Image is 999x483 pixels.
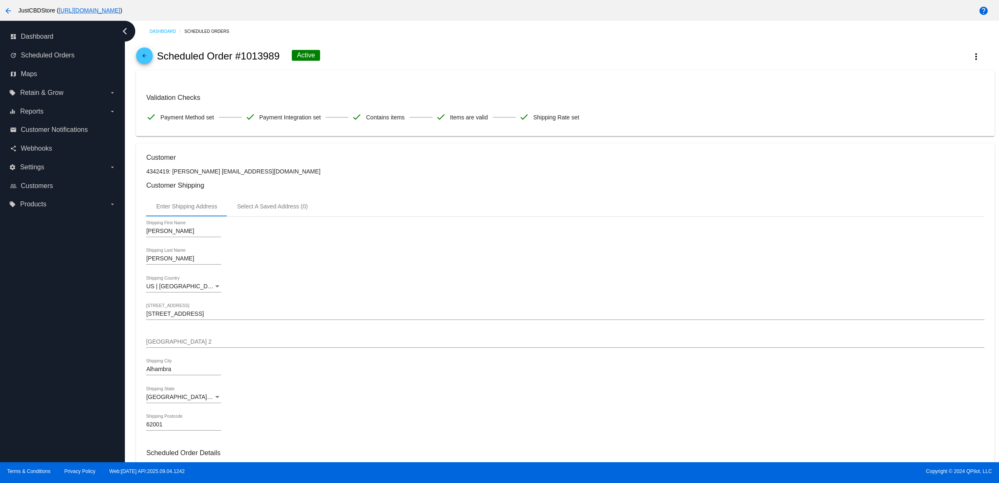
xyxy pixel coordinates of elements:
input: Shipping City [146,366,221,373]
div: Active [292,50,320,61]
i: people_outline [10,183,17,189]
h3: Scheduled Order Details [146,449,984,457]
h3: Validation Checks [146,94,984,102]
span: Items are valid [450,109,488,126]
a: dashboard Dashboard [10,30,116,43]
span: Customers [21,182,53,190]
mat-icon: check [519,112,529,122]
i: arrow_drop_down [109,89,116,96]
span: Retain & Grow [20,89,63,97]
mat-select: Shipping Country [146,283,221,290]
h2: Scheduled Order #1013989 [157,50,280,62]
span: [GEOGRAPHIC_DATA] | [US_STATE] [146,394,244,400]
mat-icon: more_vert [971,52,981,62]
mat-icon: check [146,112,156,122]
a: Privacy Policy [65,468,96,474]
a: people_outline Customers [10,179,116,193]
mat-icon: check [436,112,446,122]
span: Settings [20,163,44,171]
input: Shipping Street 1 [146,311,984,317]
a: [URL][DOMAIN_NAME] [59,7,120,14]
a: update Scheduled Orders [10,49,116,62]
i: update [10,52,17,59]
mat-icon: arrow_back [3,6,13,16]
span: Webhooks [21,145,52,152]
a: Dashboard [149,25,184,38]
a: Terms & Conditions [7,468,50,474]
i: settings [9,164,16,171]
p: 4342419: [PERSON_NAME] [EMAIL_ADDRESS][DOMAIN_NAME] [146,168,984,175]
i: dashboard [10,33,17,40]
div: Select A Saved Address (0) [237,203,308,210]
i: map [10,71,17,77]
h3: Customer [146,154,984,161]
i: arrow_drop_down [109,108,116,115]
a: Scheduled Orders [184,25,236,38]
mat-icon: check [245,112,255,122]
mat-icon: help [979,6,989,16]
input: Shipping Postcode [146,421,221,428]
span: Copyright © 2024 QPilot, LLC [507,468,992,474]
i: local_offer [9,89,16,96]
h3: Customer Shipping [146,181,984,189]
i: share [10,145,17,152]
span: Reports [20,108,43,115]
span: US | [GEOGRAPHIC_DATA] [146,283,220,290]
i: equalizer [9,108,16,115]
span: Maps [21,70,37,78]
span: JustCBDStore ( ) [18,7,122,14]
i: email [10,126,17,133]
span: Scheduled Orders [21,52,75,59]
mat-icon: check [352,112,362,122]
span: Products [20,201,46,208]
span: Dashboard [21,33,53,40]
div: Enter Shipping Address [156,203,217,210]
mat-select: Shipping State [146,394,221,401]
i: chevron_left [118,25,132,38]
span: Contains items [366,109,405,126]
mat-icon: arrow_back [139,53,149,63]
a: map Maps [10,67,116,81]
span: Shipping Rate set [533,109,579,126]
i: local_offer [9,201,16,208]
i: arrow_drop_down [109,201,116,208]
a: Web:[DATE] API:2025.09.04.1242 [109,468,185,474]
i: arrow_drop_down [109,164,116,171]
input: Shipping Street 2 [146,339,984,345]
span: Customer Notifications [21,126,88,134]
span: Payment Method set [160,109,214,126]
a: email Customer Notifications [10,123,116,136]
a: share Webhooks [10,142,116,155]
span: Payment Integration set [259,109,321,126]
input: Shipping First Name [146,228,221,235]
input: Shipping Last Name [146,255,221,262]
